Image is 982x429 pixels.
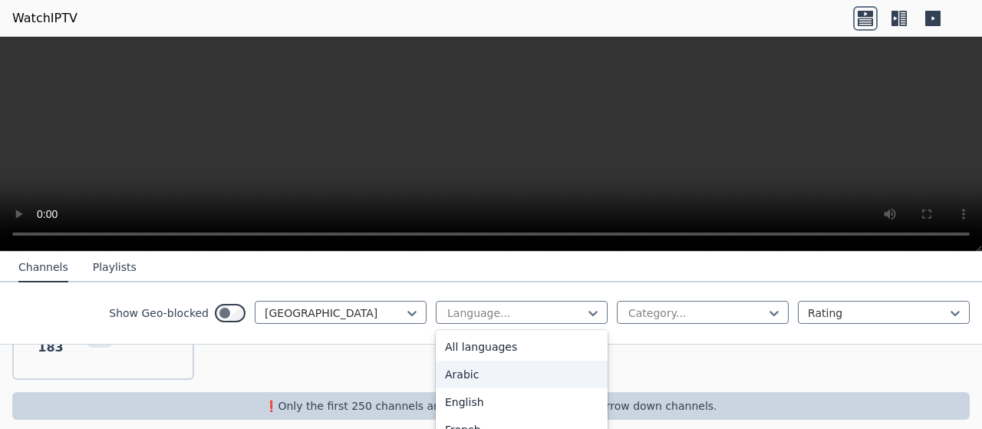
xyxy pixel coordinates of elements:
[436,388,608,416] div: English
[436,361,608,388] div: Arabic
[18,253,68,282] button: Channels
[109,305,209,321] label: Show Geo-blocked
[38,338,63,357] span: 183
[436,333,608,361] div: All languages
[18,398,964,414] p: ❗️Only the first 250 channels are returned, use the filters to narrow down channels.
[12,9,77,28] a: WatchIPTV
[93,253,137,282] button: Playlists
